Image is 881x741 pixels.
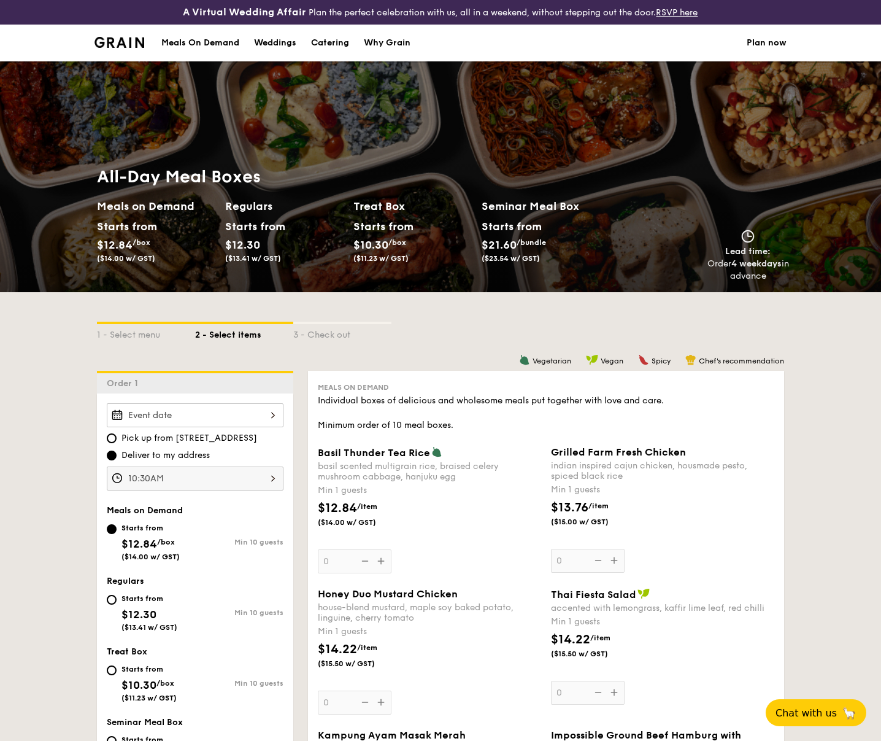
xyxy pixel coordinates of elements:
[707,258,789,282] div: Order in advance
[685,354,696,365] img: icon-chef-hat.a58ddaea.svg
[195,324,293,341] div: 2 - Select items
[357,502,377,511] span: /item
[107,403,283,427] input: Event date
[94,37,144,48] img: Grain
[183,5,306,20] h4: A Virtual Wedding Affair
[318,642,357,657] span: $14.22
[482,217,541,236] div: Starts from
[747,25,787,61] a: Plan now
[731,258,782,269] strong: 4 weekdays
[94,37,144,48] a: Logotype
[533,357,571,365] span: Vegetarian
[356,25,418,61] a: Why Grain
[318,626,541,638] div: Min 1 guests
[318,395,774,432] div: Individual boxes of delicious and wholesome meals put together with love and care. Minimum order ...
[254,25,296,61] div: Weddings
[311,25,349,61] div: Catering
[121,537,157,551] span: $12.84
[121,664,177,674] div: Starts from
[638,354,649,365] img: icon-spicy.37a8142b.svg
[318,447,430,459] span: Basil Thunder Tea Rice
[588,502,609,510] span: /item
[97,324,195,341] div: 1 - Select menu
[225,217,280,236] div: Starts from
[97,166,610,188] h1: All-Day Meal Boxes
[482,238,517,252] span: $21.60
[107,505,183,516] span: Meals on Demand
[353,254,409,263] span: ($11.23 w/ GST)
[247,25,304,61] a: Weddings
[154,25,247,61] a: Meals On Demand
[121,523,180,533] div: Starts from
[551,446,686,458] span: Grilled Farm Fresh Chicken
[107,524,117,534] input: Starts from$12.84/box($14.00 w/ GST)Min 10 guests
[107,595,117,605] input: Starts from$12.30($13.41 w/ GST)Min 10 guests
[551,500,588,515] span: $13.76
[318,501,357,516] span: $12.84
[97,198,215,215] h2: Meals on Demand
[766,699,866,726] button: Chat with us🦙
[775,707,837,719] span: Chat with us
[133,238,150,247] span: /box
[97,217,152,236] div: Starts from
[601,357,623,365] span: Vegan
[161,25,239,61] div: Meals On Demand
[293,324,391,341] div: 3 - Check out
[97,254,155,263] span: ($14.00 w/ GST)
[195,608,283,617] div: Min 10 guests
[107,433,117,443] input: Pick up from [STREET_ADDRESS]
[318,484,541,497] div: Min 1 guests
[97,238,133,252] span: $12.84
[156,679,174,688] span: /box
[147,5,734,20] div: Plan the perfect celebration with us, all in a weekend, without stepping out the door.
[121,432,257,444] span: Pick up from [STREET_ADDRESS]
[107,451,117,460] input: Deliver to my address
[482,254,540,263] span: ($23.54 w/ GST)
[551,616,774,628] div: Min 1 guests
[318,729,466,741] span: Kampung Ayam Masak Merah
[318,518,401,527] span: ($14.00 w/ GST)
[353,217,408,236] div: Starts from
[551,589,636,600] span: Thai Fiesta Salad
[121,623,177,632] span: ($13.41 w/ GST)
[225,254,281,263] span: ($13.41 w/ GST)
[551,484,774,496] div: Min 1 guests
[656,7,698,18] a: RSVP here
[107,467,283,491] input: Event time
[121,449,210,462] span: Deliver to my address
[157,538,175,546] span: /box
[107,717,183,727] span: Seminar Meal Box
[551,649,634,659] span: ($15.50 w/ GST)
[357,643,377,652] span: /item
[388,238,406,247] span: /box
[431,446,442,457] img: icon-vegetarian.fe4039eb.svg
[364,25,410,61] div: Why Grain
[586,354,598,365] img: icon-vegan.f8ff3823.svg
[107,576,144,586] span: Regulars
[551,632,590,647] span: $14.22
[551,603,774,613] div: accented with lemongrass, kaffir lime leaf, red chilli
[318,588,458,600] span: Honey Duo Mustard Chicken
[195,679,283,688] div: Min 10 guests
[637,588,650,599] img: icon-vegan.f8ff3823.svg
[551,460,774,481] div: indian inspired cajun chicken, housmade pesto, spiced black rice
[353,238,388,252] span: $10.30
[353,198,472,215] h2: Treat Box
[107,378,143,389] span: Order 1
[121,608,156,621] span: $12.30
[121,594,177,603] div: Starts from
[107,665,117,675] input: Starts from$10.30/box($11.23 w/ GST)Min 10 guests
[225,198,344,215] h2: Regulars
[842,706,856,720] span: 🦙
[195,538,283,546] div: Min 10 guests
[121,678,156,692] span: $10.30
[318,659,401,669] span: ($15.50 w/ GST)
[107,646,147,657] span: Treat Box
[739,230,757,243] img: icon-clock.2db775ea.svg
[519,354,530,365] img: icon-vegetarian.fe4039eb.svg
[699,357,784,365] span: Chef's recommendation
[482,198,610,215] h2: Seminar Meal Box
[304,25,356,61] a: Catering
[121,553,180,561] span: ($14.00 w/ GST)
[318,383,389,392] span: Meals on Demand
